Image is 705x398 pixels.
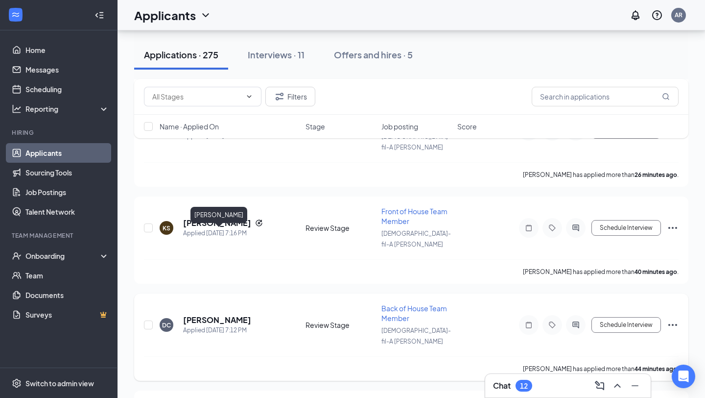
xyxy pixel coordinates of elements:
button: ChevronUp [610,378,625,394]
h1: Applicants [134,7,196,24]
svg: Analysis [12,104,22,114]
svg: WorkstreamLogo [11,10,21,20]
p: [PERSON_NAME] has applied more than . [523,365,679,373]
svg: Note [523,321,535,329]
svg: Minimize [629,380,641,392]
svg: ActiveChat [570,224,582,232]
input: Search in applications [532,87,679,106]
div: KS [163,224,170,232]
svg: Ellipses [667,319,679,331]
div: 12 [520,382,528,390]
a: Documents [25,285,109,305]
svg: Note [523,224,535,232]
div: Review Stage [305,223,376,233]
div: Interviews · 11 [248,49,305,61]
div: Applications · 275 [144,49,218,61]
a: Messages [25,60,109,79]
svg: ChevronUp [611,380,623,392]
a: Applicants [25,143,109,163]
div: Team Management [12,231,107,240]
div: Open Intercom Messenger [672,365,695,388]
div: DC [162,321,171,329]
svg: Settings [12,378,22,388]
svg: ComposeMessage [594,380,606,392]
div: Switch to admin view [25,378,94,388]
div: Reporting [25,104,110,114]
button: Filter Filters [265,87,315,106]
svg: Collapse [94,10,104,20]
button: Schedule Interview [591,220,661,236]
span: Stage [305,122,325,131]
svg: ChevronDown [245,93,253,100]
b: 26 minutes ago [634,171,677,178]
svg: Notifications [630,9,641,21]
div: Applied [DATE] 7:12 PM [183,325,251,335]
svg: Tag [546,224,558,232]
a: Team [25,266,109,285]
p: [PERSON_NAME] has applied more than . [523,171,679,179]
span: Name · Applied On [160,122,219,131]
h3: Chat [493,380,511,391]
svg: Ellipses [667,222,679,234]
a: SurveysCrown [25,305,109,324]
span: Score [457,122,477,131]
svg: QuestionInfo [651,9,663,21]
a: Job Postings [25,182,109,202]
div: Applied [DATE] 7:16 PM [183,228,263,238]
h5: [PERSON_NAME] [183,218,251,228]
h5: [PERSON_NAME] [183,315,251,325]
a: Scheduling [25,79,109,99]
span: [DEMOGRAPHIC_DATA]-fil-A [PERSON_NAME] [381,327,451,345]
button: Minimize [627,378,643,394]
span: Front of House Team Member [381,207,447,225]
div: [PERSON_NAME] [190,207,247,223]
svg: UserCheck [12,251,22,261]
button: ComposeMessage [592,378,608,394]
svg: ChevronDown [200,9,211,21]
a: Sourcing Tools [25,163,109,182]
span: Job posting [381,122,418,131]
a: Talent Network [25,202,109,222]
input: All Stages [152,91,241,102]
b: 44 minutes ago [634,365,677,373]
p: [PERSON_NAME] has applied more than . [523,268,679,276]
div: Onboarding [25,251,101,261]
svg: Tag [546,321,558,329]
b: 40 minutes ago [634,268,677,275]
span: Back of House Team Member [381,304,447,323]
div: Offers and hires · 5 [334,49,413,61]
div: AR [675,11,682,19]
a: Home [25,40,109,60]
svg: MagnifyingGlass [662,93,670,100]
svg: Filter [274,91,285,102]
div: Review Stage [305,320,376,330]
svg: ActiveChat [570,321,582,329]
button: Schedule Interview [591,317,661,333]
div: Hiring [12,128,107,137]
span: [DEMOGRAPHIC_DATA]-fil-A [PERSON_NAME] [381,230,451,248]
svg: Reapply [255,219,263,227]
